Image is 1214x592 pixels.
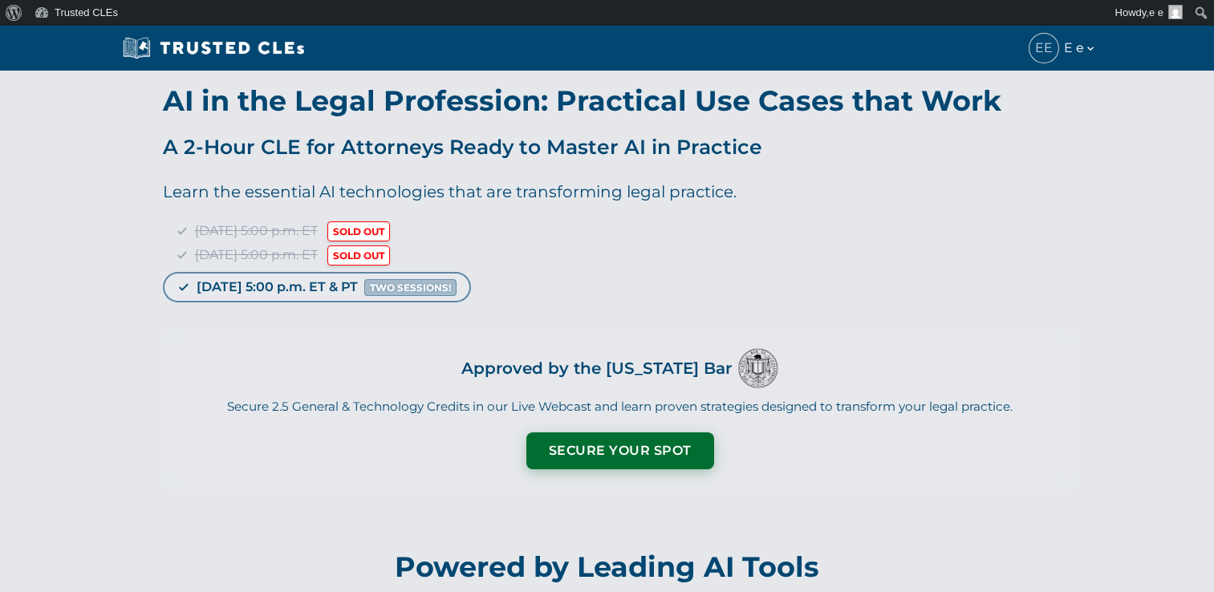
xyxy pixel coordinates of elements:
[1149,6,1163,18] span: e e
[183,398,1058,416] p: Secure 2.5 General & Technology Credits in our Live Webcast and learn proven strategies designed ...
[163,131,1078,163] p: A 2-Hour CLE for Attorneys Ready to Master AI in Practice
[461,354,732,383] h3: Approved by the [US_STATE] Bar
[526,432,714,469] button: Secure Your Spot
[163,87,1078,115] h1: AI in the Legal Profession: Practical Use Cases that Work
[327,221,390,241] span: SOLD OUT
[118,36,310,60] img: Trusted CLEs
[163,179,1078,205] p: Learn the essential AI technologies that are transforming legal practice.
[738,348,778,388] img: Logo
[1029,34,1058,63] span: EE
[1064,38,1097,59] span: E e
[195,247,318,262] span: [DATE] 5:00 p.m. ET
[327,245,390,266] span: SOLD OUT
[195,223,318,238] span: [DATE] 5:00 p.m. ET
